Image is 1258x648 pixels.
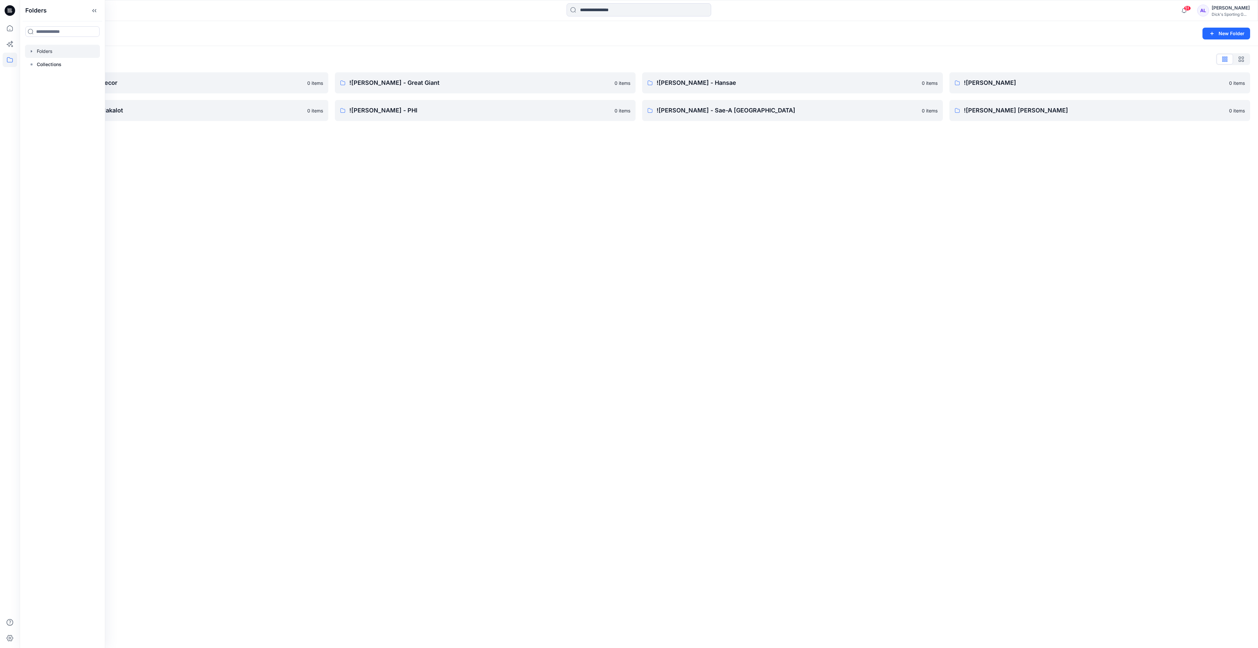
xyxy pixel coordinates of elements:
p: 0 items [307,107,323,114]
a: ![PERSON_NAME] - Hansae0 items [642,72,943,93]
p: 0 items [922,107,938,114]
div: [PERSON_NAME] [1212,4,1250,12]
a: ![PERSON_NAME] - Makalot0 items [28,100,328,121]
p: 0 items [615,80,630,86]
div: AL [1197,5,1209,16]
a: ![PERSON_NAME] - PHI0 items [335,100,636,121]
p: ![PERSON_NAME] - PHI [349,106,611,115]
p: 0 items [615,107,630,114]
p: ![PERSON_NAME] [964,78,1225,87]
a: ![PERSON_NAME]0 items [949,72,1250,93]
p: 0 items [307,80,323,86]
p: Collections [37,60,61,68]
p: 0 items [1229,80,1245,86]
span: 51 [1184,6,1191,11]
a: ![PERSON_NAME] - Great Giant0 items [335,72,636,93]
p: ![PERSON_NAME] - Hansae [657,78,918,87]
p: ![PERSON_NAME] - Great Giant [349,78,611,87]
p: ![PERSON_NAME] - Makalot [42,106,303,115]
p: ![PERSON_NAME] - Sae-A [GEOGRAPHIC_DATA] [657,106,918,115]
button: New Folder [1202,28,1250,39]
a: ![PERSON_NAME] - Sae-A [GEOGRAPHIC_DATA]0 items [642,100,943,121]
p: 0 items [1229,107,1245,114]
p: ![PERSON_NAME] - Decor [42,78,303,87]
a: ![PERSON_NAME] - Decor0 items [28,72,328,93]
p: 0 items [922,80,938,86]
p: ![PERSON_NAME] [PERSON_NAME] [964,106,1225,115]
div: Dick's Sporting G... [1212,12,1250,17]
a: ![PERSON_NAME] [PERSON_NAME]0 items [949,100,1250,121]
